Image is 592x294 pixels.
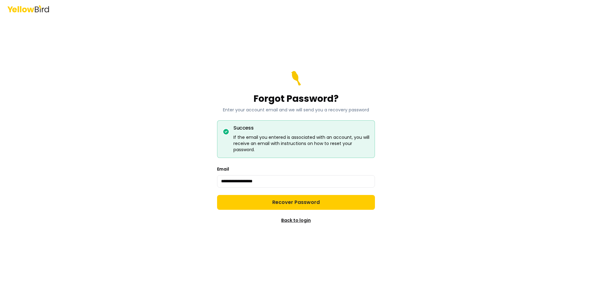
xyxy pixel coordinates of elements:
[225,134,370,153] div: If the email you entered is associated with an account, you will receive an email with instructio...
[225,126,370,130] h5: Success
[281,217,311,223] a: Back to login
[223,93,369,104] h1: Forgot Password?
[217,195,375,210] button: Recover Password
[217,166,229,172] label: Email
[223,107,369,113] p: Enter your account email and we will send you a recovery password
